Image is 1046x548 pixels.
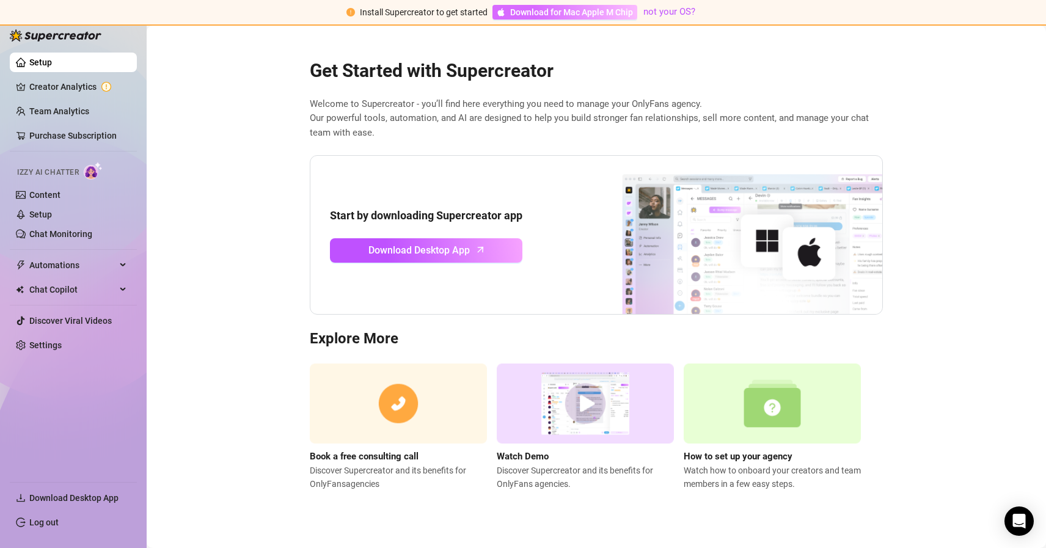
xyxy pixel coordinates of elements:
[360,7,488,17] span: Install Supercreator to get started
[310,451,419,462] strong: Book a free consulting call
[17,167,79,178] span: Izzy AI Chatter
[310,364,487,491] a: Book a free consulting callDiscover Supercreator and its benefits for OnlyFansagencies
[684,364,861,444] img: setup agency guide
[29,57,52,67] a: Setup
[684,364,861,491] a: How to set up your agencyWatch how to onboard your creators and team members in a few easy steps.
[1004,506,1034,536] div: Open Intercom Messenger
[29,77,127,97] a: Creator Analytics exclamation-circle
[29,316,112,326] a: Discover Viral Videos
[29,190,60,200] a: Content
[346,8,355,16] span: exclamation-circle
[29,493,119,503] span: Download Desktop App
[29,210,52,219] a: Setup
[497,364,674,444] img: supercreator demo
[492,5,637,20] a: Download for Mac Apple M Chip
[16,285,24,294] img: Chat Copilot
[510,5,633,19] span: Download for Mac Apple M Chip
[10,29,101,42] img: logo-BBDzfeDw.svg
[684,464,861,491] span: Watch how to onboard your creators and team members in a few easy steps.
[497,8,505,16] span: apple
[497,451,549,462] strong: Watch Demo
[84,162,103,180] img: AI Chatter
[497,364,674,491] a: Watch DemoDiscover Supercreator and its benefits for OnlyFans agencies.
[497,464,674,491] span: Discover Supercreator and its benefits for OnlyFans agencies.
[310,364,487,444] img: consulting call
[29,517,59,527] a: Log out
[29,106,89,116] a: Team Analytics
[330,209,522,222] strong: Start by downloading Supercreator app
[16,493,26,503] span: download
[368,243,470,258] span: Download Desktop App
[29,229,92,239] a: Chat Monitoring
[577,156,882,315] img: download app
[29,126,127,145] a: Purchase Subscription
[310,464,487,491] span: Discover Supercreator and its benefits for OnlyFans agencies
[29,280,116,299] span: Chat Copilot
[474,243,488,257] span: arrow-up
[29,340,62,350] a: Settings
[684,451,792,462] strong: How to set up your agency
[310,329,883,349] h3: Explore More
[330,238,522,263] a: Download Desktop Apparrow-up
[643,6,695,17] a: not your OS?
[310,97,883,141] span: Welcome to Supercreator - you’ll find here everything you need to manage your OnlyFans agency. Ou...
[16,260,26,270] span: thunderbolt
[310,59,883,82] h2: Get Started with Supercreator
[29,255,116,275] span: Automations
